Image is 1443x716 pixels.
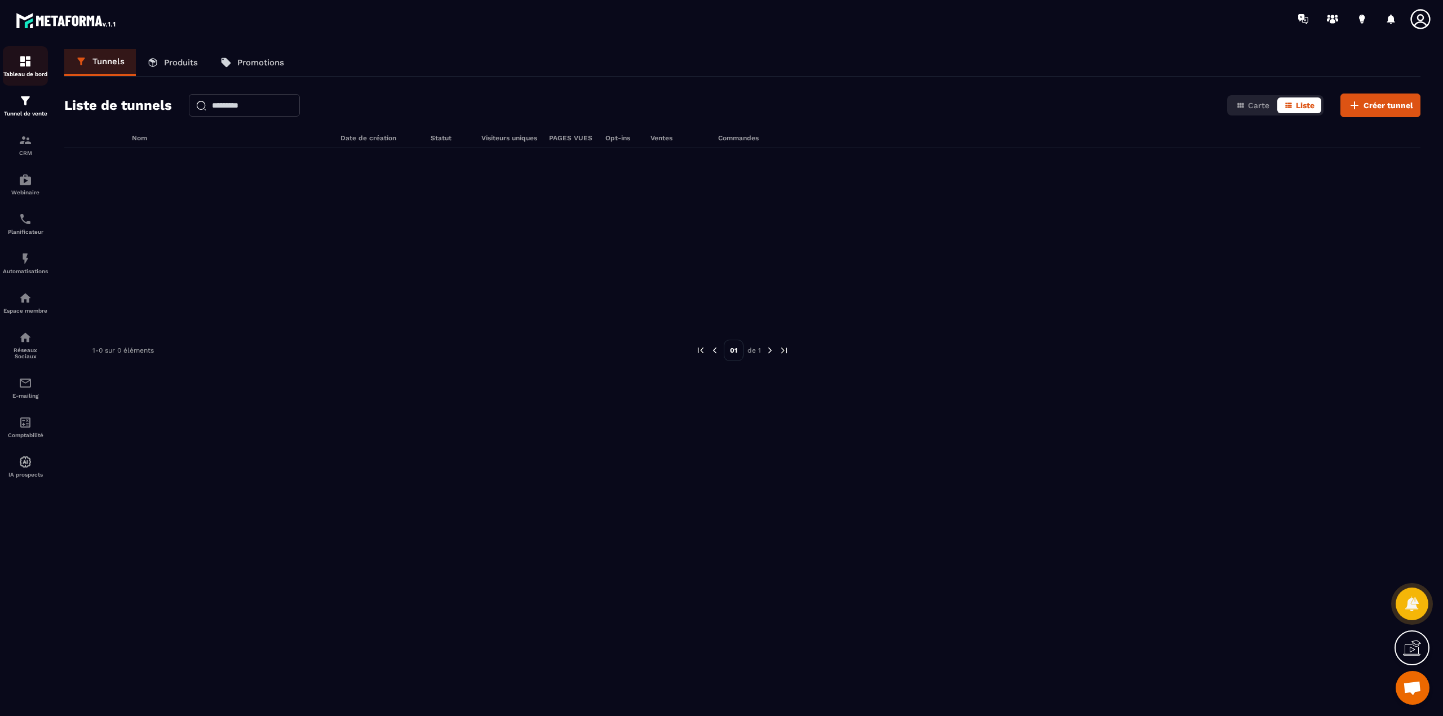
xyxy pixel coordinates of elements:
[19,252,32,265] img: automations
[19,291,32,305] img: automations
[19,55,32,68] img: formation
[64,49,136,76] a: Tunnels
[3,229,48,235] p: Planificateur
[747,346,761,355] p: de 1
[3,268,48,274] p: Automatisations
[340,134,419,142] h6: Date de création
[1248,101,1269,110] span: Carte
[718,134,759,142] h6: Commandes
[3,322,48,368] a: social-networksocial-networkRéseaux Sociaux
[3,432,48,438] p: Comptabilité
[1296,101,1314,110] span: Liste
[696,345,706,355] img: prev
[650,134,707,142] h6: Ventes
[481,134,538,142] h6: Visiteurs uniques
[19,331,32,344] img: social-network
[3,150,48,156] p: CRM
[19,416,32,429] img: accountant
[132,134,329,142] h6: Nom
[19,455,32,469] img: automations
[1340,94,1420,117] button: Créer tunnel
[3,189,48,195] p: Webinaire
[1396,671,1429,705] a: Ouvrir le chat
[3,71,48,77] p: Tableau de bord
[209,49,295,76] a: Promotions
[779,345,789,355] img: next
[724,340,743,361] p: 01
[3,283,48,322] a: automationsautomationsEspace membre
[3,86,48,125] a: formationformationTunnel de vente
[605,134,639,142] h6: Opt-ins
[3,472,48,478] p: IA prospects
[3,368,48,407] a: emailemailE-mailing
[19,376,32,390] img: email
[3,393,48,399] p: E-mailing
[3,243,48,283] a: automationsautomationsAutomatisations
[19,94,32,108] img: formation
[19,134,32,147] img: formation
[92,56,125,66] p: Tunnels
[765,345,775,355] img: next
[64,94,172,117] h2: Liste de tunnels
[1364,100,1413,111] span: Créer tunnel
[237,57,284,68] p: Promotions
[92,346,154,354] p: 1-0 sur 0 éléments
[3,347,48,359] p: Réseaux Sociaux
[3,308,48,314] p: Espace membre
[710,345,720,355] img: prev
[1229,97,1276,113] button: Carte
[3,164,48,204] a: automationsautomationsWebinaire
[3,46,48,86] a: formationformationTableau de bord
[16,10,117,30] img: logo
[164,57,198,68] p: Produits
[19,212,32,226] img: scheduler
[3,110,48,117] p: Tunnel de vente
[549,134,594,142] h6: PAGES VUES
[1277,97,1321,113] button: Liste
[136,49,209,76] a: Produits
[3,407,48,447] a: accountantaccountantComptabilité
[3,125,48,164] a: formationformationCRM
[3,204,48,243] a: schedulerschedulerPlanificateur
[19,173,32,186] img: automations
[431,134,470,142] h6: Statut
